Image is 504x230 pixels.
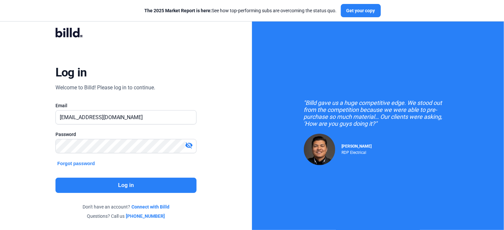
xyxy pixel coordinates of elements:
div: Password [55,131,197,138]
div: Email [55,102,197,109]
div: See how top-performing subs are overcoming the status quo. [145,7,337,14]
div: Don't have an account? [55,204,197,210]
button: Log in [55,178,197,193]
span: The 2025 Market Report is here: [145,8,212,13]
a: Connect with Billd [131,204,169,210]
img: Raul Pacheco [304,134,335,165]
span: [PERSON_NAME] [342,144,372,149]
div: Welcome to Billd! Please log in to continue. [55,84,156,92]
button: Forgot password [55,160,97,167]
div: Questions? Call us [55,213,197,219]
mat-icon: visibility_off [185,141,193,149]
div: RDP Electrical [342,149,372,155]
div: "Billd gave us a huge competitive edge. We stood out from the competition because we were able to... [304,99,452,127]
button: Get your copy [341,4,381,17]
a: [PHONE_NUMBER] [126,213,165,219]
div: Log in [55,65,87,80]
